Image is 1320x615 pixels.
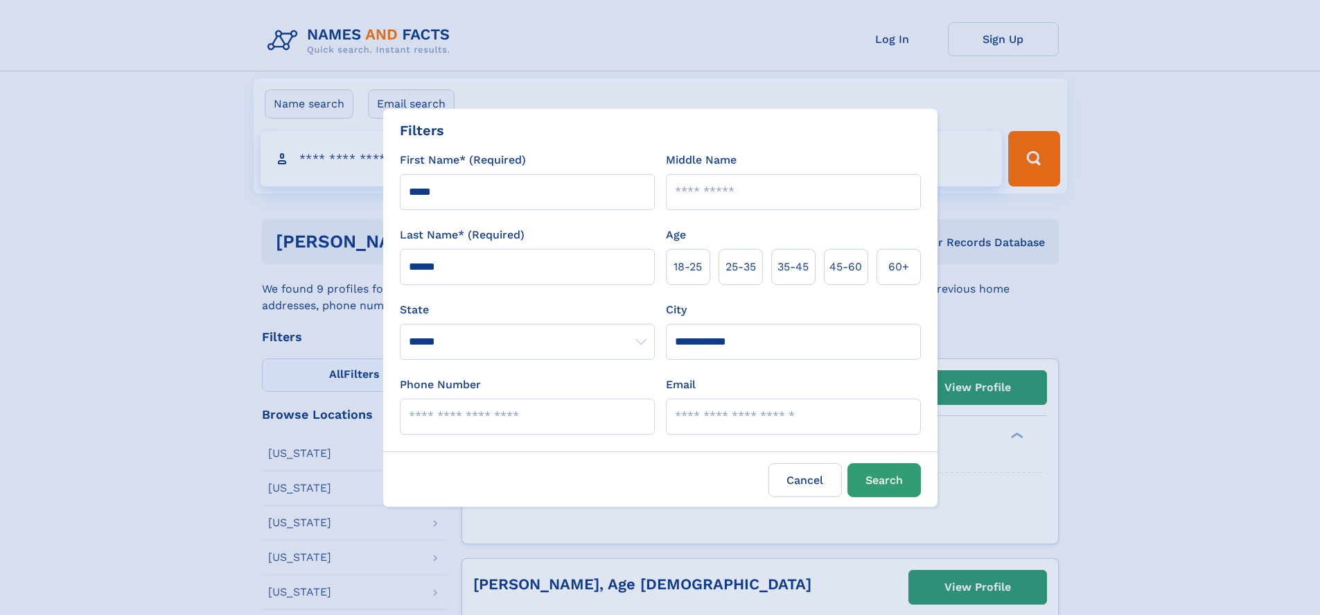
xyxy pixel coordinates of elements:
span: 25‑35 [725,259,756,275]
label: Age [666,227,686,243]
span: 60+ [888,259,909,275]
div: Filters [400,120,444,141]
label: Cancel [768,463,842,497]
label: State [400,302,655,318]
label: Last Name* (Required) [400,227,525,243]
label: City [666,302,687,318]
span: 45‑60 [829,259,862,275]
label: Middle Name [666,152,737,168]
span: 18‑25 [674,259,702,275]
button: Search [847,463,921,497]
span: 35‑45 [777,259,809,275]
label: Email [666,376,696,393]
label: First Name* (Required) [400,152,526,168]
label: Phone Number [400,376,481,393]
